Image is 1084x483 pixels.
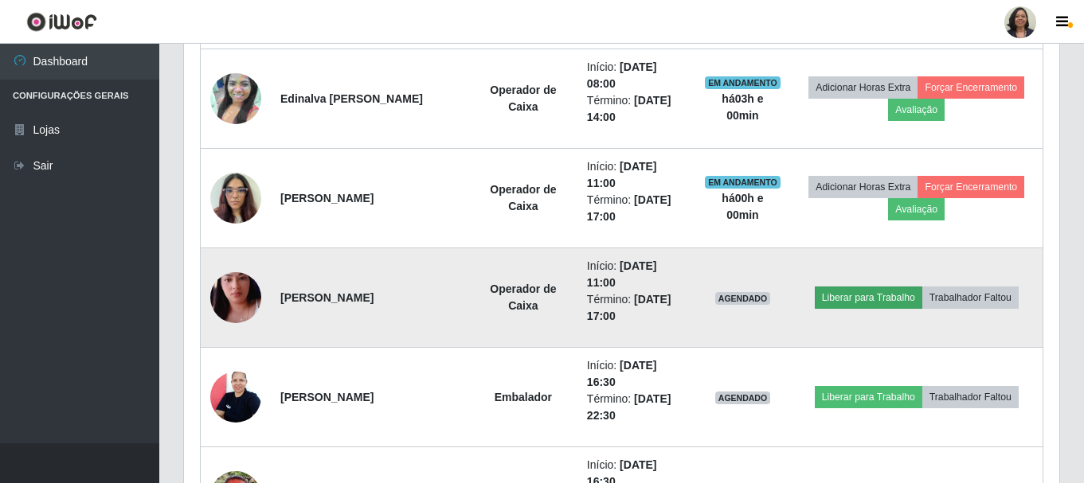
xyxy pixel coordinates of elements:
time: [DATE] 16:30 [587,359,657,388]
strong: Operador de Caixa [490,183,556,212]
button: Avaliação [888,99,945,121]
li: Início: [587,59,686,92]
img: 1650687338616.jpeg [210,53,261,144]
img: CoreUI Logo [26,12,97,32]
li: Início: [587,258,686,291]
li: Início: [587,158,686,192]
strong: Operador de Caixa [490,282,556,312]
li: Término: [587,291,686,325]
button: Liberar para Trabalho [815,386,922,408]
span: EM ANDAMENTO [705,76,781,89]
strong: há 00 h e 00 min [722,192,763,221]
strong: [PERSON_NAME] [280,192,374,204]
strong: há 03 h e 00 min [722,92,763,122]
img: 1754840116013.jpeg [210,252,261,343]
time: [DATE] 11:00 [587,160,657,189]
img: 1705883176470.jpeg [210,363,261,430]
li: Término: [587,192,686,225]
li: Término: [587,391,686,424]
button: Adicionar Horas Extra [808,76,918,99]
button: Forçar Encerramento [918,76,1024,99]
strong: Operador de Caixa [490,84,556,113]
strong: Embalador [495,391,552,403]
li: Início: [587,357,686,391]
li: Término: [587,92,686,126]
img: 1743385442240.jpeg [210,164,261,232]
button: Avaliação [888,198,945,220]
span: EM ANDAMENTO [705,176,781,189]
button: Liberar para Trabalho [815,286,922,309]
button: Trabalhador Faltou [922,286,1019,309]
strong: [PERSON_NAME] [280,391,374,403]
span: AGENDADO [715,292,771,305]
button: Forçar Encerramento [918,176,1024,198]
time: [DATE] 08:00 [587,60,657,90]
strong: [PERSON_NAME] [280,291,374,304]
button: Adicionar Horas Extra [808,176,918,198]
time: [DATE] 11:00 [587,259,657,289]
strong: Edinalva [PERSON_NAME] [280,92,423,105]
button: Trabalhador Faltou [922,386,1019,408]
span: AGENDADO [715,391,771,404]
